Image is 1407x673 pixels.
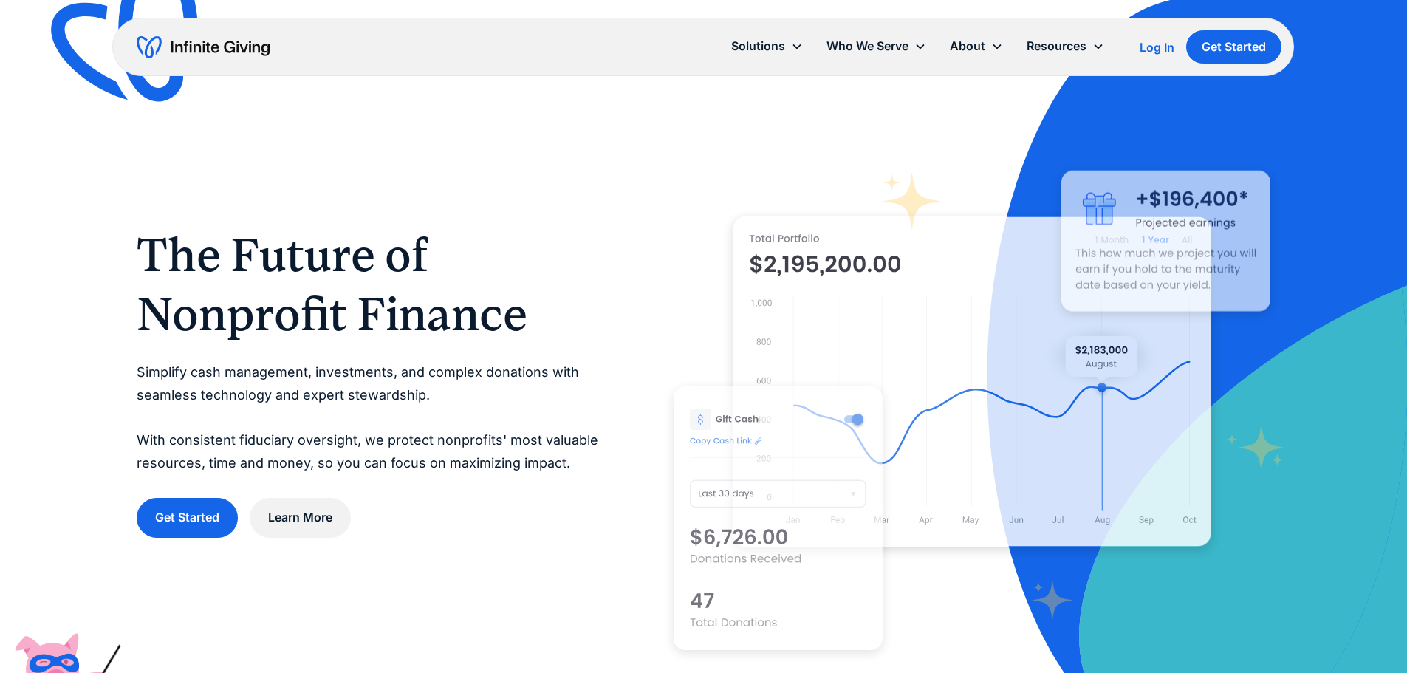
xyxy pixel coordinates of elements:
a: Log In [1140,38,1175,56]
div: Resources [1016,30,1117,62]
img: fundraising star [1226,424,1286,471]
h1: The Future of Nonprofit Finance [137,225,615,344]
img: donation software for nonprofits [674,386,883,650]
div: About [939,30,1016,62]
p: Simplify cash management, investments, and complex donations with seamless technology and expert ... [137,361,615,474]
img: nonprofit donation platform [733,216,1211,547]
div: Solutions [732,36,786,56]
div: Solutions [720,30,815,62]
div: Who We Serve [815,30,939,62]
a: Get Started [137,498,238,537]
div: About [951,36,986,56]
a: Learn More [250,498,351,537]
div: Resources [1027,36,1087,56]
a: Get Started [1187,30,1282,64]
a: home [137,35,270,59]
div: Who We Serve [827,36,909,56]
div: Log In [1140,41,1175,53]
